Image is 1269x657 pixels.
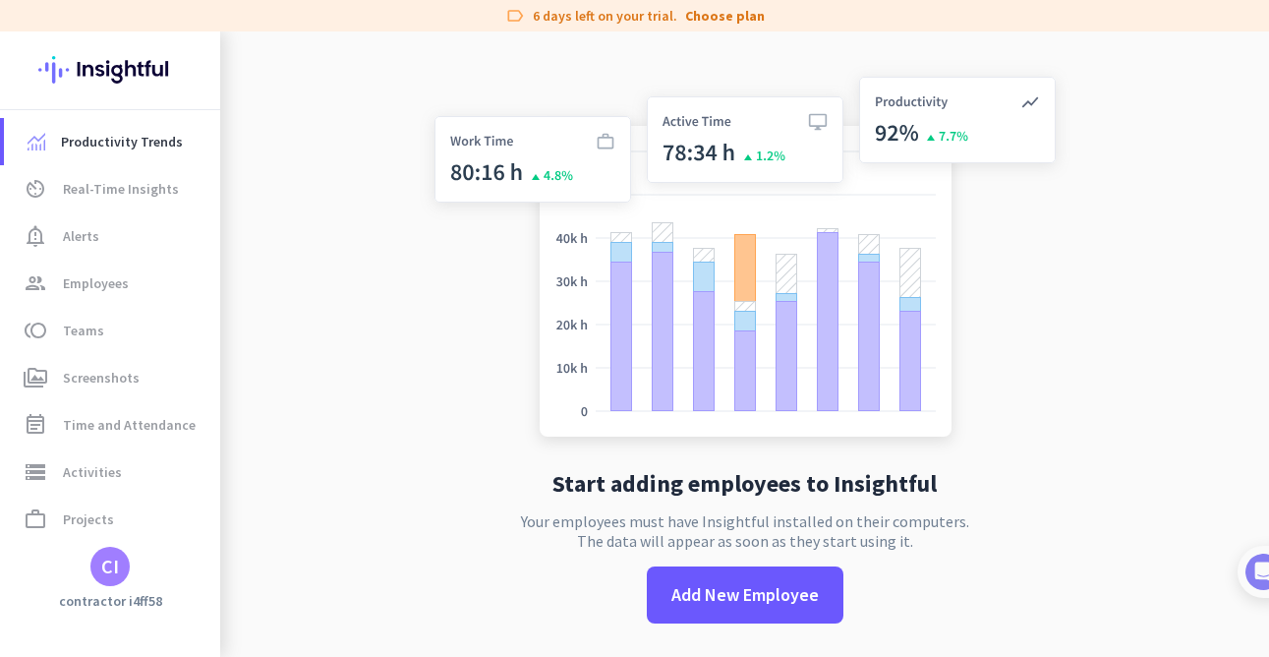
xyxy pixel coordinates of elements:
[4,354,220,401] a: perm_mediaScreenshots
[24,508,47,531] i: work_outline
[101,557,119,576] div: CI
[61,130,183,153] span: Productivity Trends
[63,413,196,437] span: Time and Attendance
[4,260,220,307] a: groupEmployees
[505,6,525,26] i: label
[4,118,220,165] a: menu-itemProductivity Trends
[24,460,47,484] i: storage
[28,133,45,150] img: menu-item
[63,508,114,531] span: Projects
[521,511,969,551] p: Your employees must have Insightful installed on their computers. The data will appear as soon as...
[24,177,47,201] i: av_timer
[63,224,99,248] span: Alerts
[63,177,179,201] span: Real-Time Insights
[24,366,47,389] i: perm_media
[552,472,937,496] h2: Start adding employees to Insightful
[4,496,220,543] a: work_outlineProjects
[63,366,140,389] span: Screenshots
[671,582,819,608] span: Add New Employee
[4,165,220,212] a: av_timerReal-Time Insights
[4,543,220,590] a: data_usageReportsexpand_more
[24,271,47,295] i: group
[685,6,765,26] a: Choose plan
[63,460,122,484] span: Activities
[63,319,104,342] span: Teams
[647,567,843,624] button: Add New Employee
[4,448,220,496] a: storageActivities
[420,65,1070,456] img: no-search-results
[4,401,220,448] a: event_noteTime and Attendance
[38,31,182,108] img: Insightful logo
[24,413,47,437] i: event_note
[24,319,47,342] i: toll
[24,224,47,248] i: notification_important
[63,271,129,295] span: Employees
[4,212,220,260] a: notification_importantAlerts
[4,307,220,354] a: tollTeams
